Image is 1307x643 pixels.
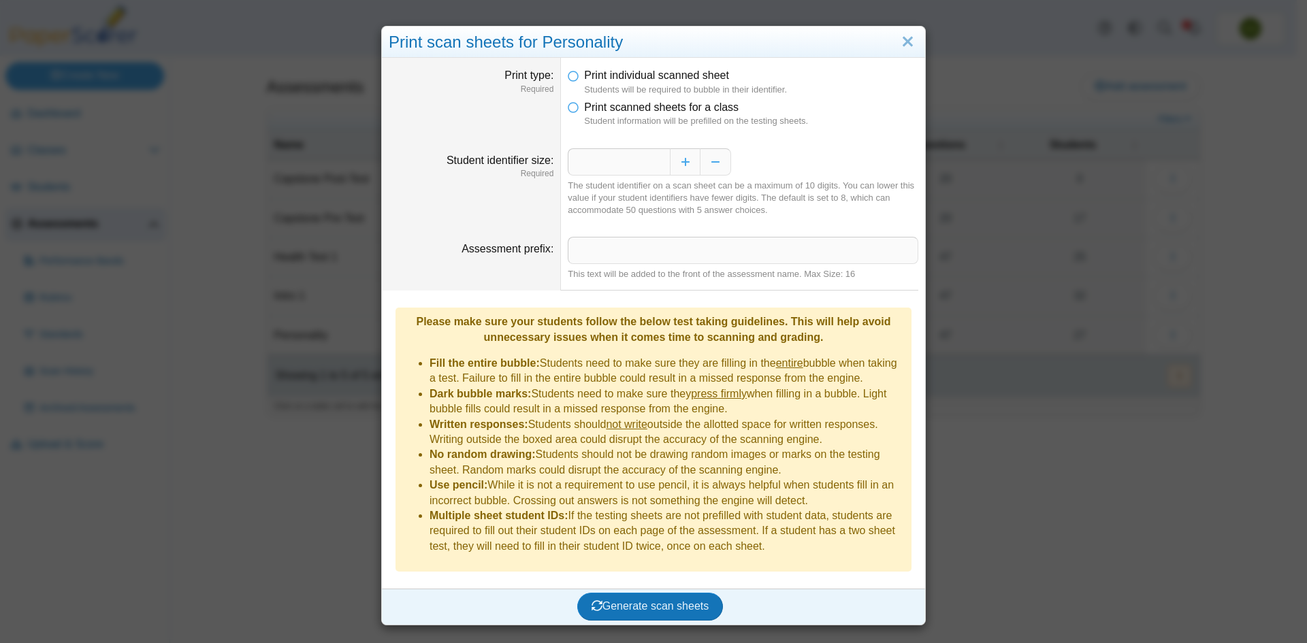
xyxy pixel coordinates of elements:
[568,180,918,217] div: The student identifier on a scan sheet can be a maximum of 10 digits. You can lower this value if...
[430,386,905,417] li: Students need to make sure they when filling in a bubble. Light bubble fills could result in a mi...
[430,357,540,369] b: Fill the entire bubble:
[504,69,553,81] label: Print type
[430,356,905,386] li: Students need to make sure they are filling in the bubble when taking a test. Failure to fill in ...
[577,593,724,620] button: Generate scan sheets
[430,478,905,508] li: While it is not a requirement to use pencil, it is always helpful when students fill in an incorr...
[897,31,918,54] a: Close
[670,148,700,176] button: Increase
[447,154,553,166] label: Student identifier size
[430,418,528,430] b: Written responses:
[382,27,925,59] div: Print scan sheets for Personality
[584,101,739,113] span: Print scanned sheets for a class
[462,243,553,254] label: Assessment prefix
[430,510,568,521] b: Multiple sheet student IDs:
[584,84,918,96] dfn: Students will be required to bubble in their identifier.
[584,69,729,81] span: Print individual scanned sheet
[700,148,731,176] button: Decrease
[430,447,905,478] li: Students should not be drawing random images or marks on the testing sheet. Random marks could di...
[430,448,536,460] b: No random drawing:
[568,268,918,280] div: This text will be added to the front of the assessment name. Max Size: 16
[430,417,905,448] li: Students should outside the allotted space for written responses. Writing outside the boxed area ...
[584,115,918,127] dfn: Student information will be prefilled on the testing sheets.
[430,508,905,554] li: If the testing sheets are not prefilled with student data, students are required to fill out thei...
[430,388,531,399] b: Dark bubble marks:
[389,168,553,180] dfn: Required
[592,600,709,612] span: Generate scan sheets
[691,388,747,399] u: press firmly
[776,357,803,369] u: entire
[389,84,553,95] dfn: Required
[416,316,890,342] b: Please make sure your students follow the below test taking guidelines. This will help avoid unne...
[606,418,647,430] u: not write
[430,479,487,491] b: Use pencil:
